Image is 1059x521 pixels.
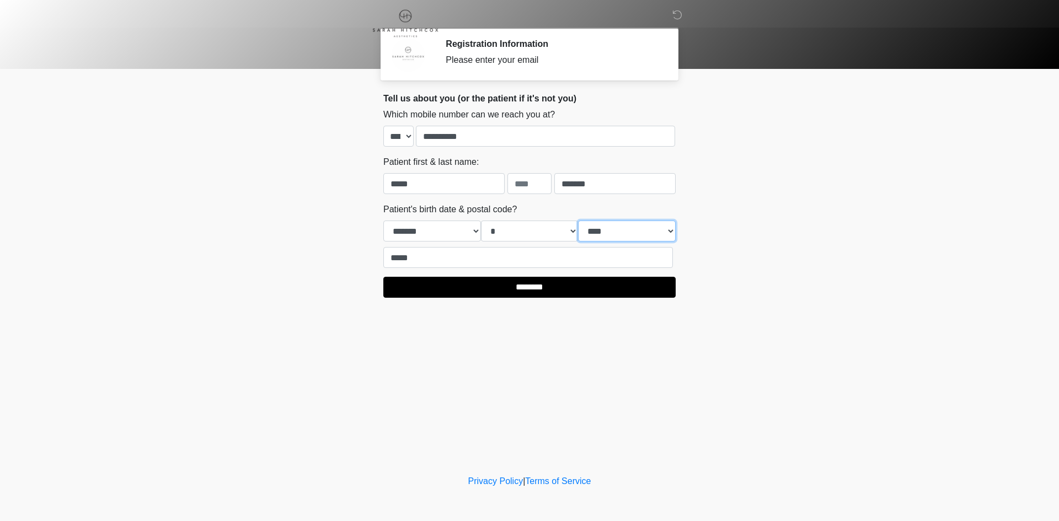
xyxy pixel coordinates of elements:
label: Patient first & last name: [383,155,479,169]
label: Patient's birth date & postal code? [383,203,517,216]
a: Terms of Service [525,476,591,486]
a: | [523,476,525,486]
a: Privacy Policy [468,476,523,486]
img: Sarah Hitchcox Aesthetics Logo [372,8,438,37]
label: Which mobile number can we reach you at? [383,108,555,121]
div: Please enter your email [446,53,659,67]
img: Agent Avatar [392,39,425,72]
h2: Tell us about you (or the patient if it's not you) [383,93,676,104]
